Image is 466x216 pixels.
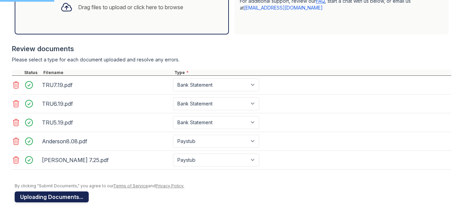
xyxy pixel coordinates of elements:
div: Drag files to upload or click here to browse [78,3,183,11]
a: Privacy Policy. [156,183,184,188]
div: Anderson8.08.pdf [42,136,170,147]
a: [EMAIL_ADDRESS][DOMAIN_NAME] [244,5,323,11]
div: By clicking "Submit Documents," you agree to our and [15,183,451,189]
div: [PERSON_NAME] 7.25.pdf [42,155,170,165]
div: Status [23,70,42,75]
div: Review documents [12,44,451,54]
div: TRU5.19.pdf [42,117,170,128]
div: Filename [42,70,173,75]
div: Type [173,70,451,75]
div: Please select a type for each document uploaded and resolve any errors. [12,56,451,63]
button: Uploading Documents... [15,191,89,202]
div: TRU6.19.pdf [42,98,170,109]
div: TRU7.19.pdf [42,80,170,90]
a: Terms of Service [113,183,148,188]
